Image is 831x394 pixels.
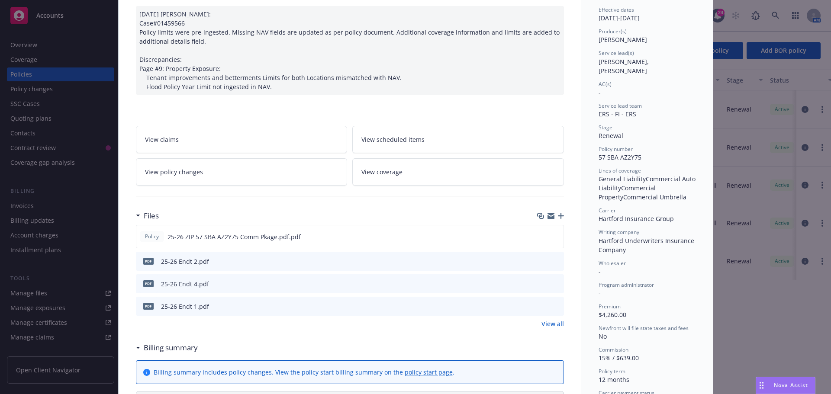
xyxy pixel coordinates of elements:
span: 15% / $639.00 [599,354,639,362]
div: Billing summary includes policy changes. View the policy start billing summary on the . [154,368,454,377]
span: AC(s) [599,80,612,88]
span: Policy term [599,368,625,375]
span: Writing company [599,228,639,236]
button: Nova Assist [756,377,815,394]
span: ERS - FI - ERS [599,110,636,118]
span: - [599,289,601,297]
a: View all [541,319,564,328]
button: preview file [552,232,560,241]
span: No [599,332,607,340]
span: Commercial Property [599,184,657,201]
span: $4,260.00 [599,311,626,319]
a: policy start page [405,368,453,376]
span: Newfront will file state taxes and fees [599,324,689,332]
span: Commercial Umbrella [623,193,686,201]
span: - [599,88,601,96]
span: [PERSON_NAME] [599,35,647,44]
span: View scheduled items [361,135,425,144]
div: [DATE] - [DATE] [599,6,696,22]
span: Nova Assist [774,381,808,389]
span: Premium [599,303,621,310]
span: Carrier [599,207,616,214]
button: download file [539,302,546,311]
a: View coverage [352,158,564,186]
span: Service lead team [599,102,642,109]
span: 25-26 ZIP 57 SBA AZ2Y75 Comm Pkage.pdf.pdf [167,232,301,241]
button: download file [538,232,545,241]
div: [DATE] [PERSON_NAME]: Case#01459566 Policy limits were pre-ingested. Missing NAV fields are updat... [136,6,564,95]
button: download file [539,279,546,288]
span: Effective dates [599,6,634,13]
span: Renewal [599,131,623,140]
span: Service lead(s) [599,49,634,57]
span: Policy number [599,145,633,153]
div: 25-26 Endt 4.pdf [161,279,209,288]
span: Hartford Underwriters Insurance Company [599,237,696,254]
span: Wholesaler [599,259,626,267]
span: Commission [599,346,628,353]
span: - [599,267,601,275]
span: pdf [143,303,154,309]
span: Producer(s) [599,28,627,35]
span: Lines of coverage [599,167,641,174]
span: pdf [143,280,154,287]
button: preview file [553,302,560,311]
div: 25-26 Endt 2.pdf [161,257,209,266]
a: View policy changes [136,158,348,186]
button: download file [539,257,546,266]
span: Program administrator [599,281,654,288]
div: Files [136,210,159,221]
a: View claims [136,126,348,153]
span: 12 months [599,375,629,384]
span: [PERSON_NAME], [PERSON_NAME] [599,58,651,75]
button: preview file [553,257,560,266]
button: preview file [553,279,560,288]
span: Stage [599,124,612,131]
div: 25-26 Endt 1.pdf [161,302,209,311]
h3: Files [144,210,159,221]
span: View claims [145,135,179,144]
a: View scheduled items [352,126,564,153]
span: pdf [143,258,154,264]
span: Policy [143,233,161,240]
span: View coverage [361,167,403,176]
span: View policy changes [145,167,203,176]
span: Hartford Insurance Group [599,215,674,223]
span: 57 SBA AZ2Y75 [599,153,641,161]
div: Drag to move [756,377,767,394]
h3: Billing summary [144,342,198,353]
div: Billing summary [136,342,198,353]
span: General Liability [599,175,646,183]
span: Commercial Auto Liability [599,175,697,192]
